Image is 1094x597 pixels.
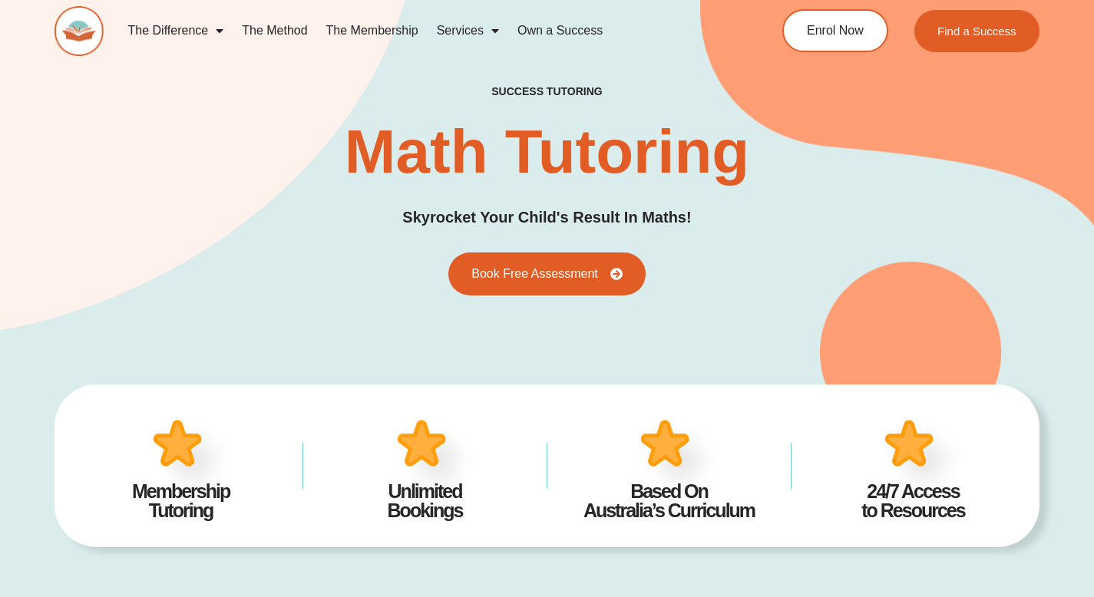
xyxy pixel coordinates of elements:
[937,25,1016,37] span: Find a Success
[317,13,428,48] a: The Membership
[119,13,233,48] a: The Difference
[570,482,768,520] h4: Based On Australia’s Curriculum
[402,206,691,229] h3: Skyrocket Your Child's Result In Maths!
[345,121,749,183] h2: Math Tutoring
[119,13,726,48] nav: Menu
[815,482,1012,520] h4: 24/7 Access to Resources
[326,482,524,520] h4: Unlimited Bookings
[807,25,864,37] span: Enrol Now
[82,482,279,520] h4: Membership Tutoring
[448,252,646,295] a: Book Free Assessment
[471,268,598,280] span: Book Free Assessment
[508,13,612,48] a: Own a Success
[233,13,316,48] a: The Method
[914,10,1039,52] a: Find a Success
[491,85,602,98] h4: success tutoring
[782,9,888,52] a: Enrol Now
[428,13,508,48] a: Services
